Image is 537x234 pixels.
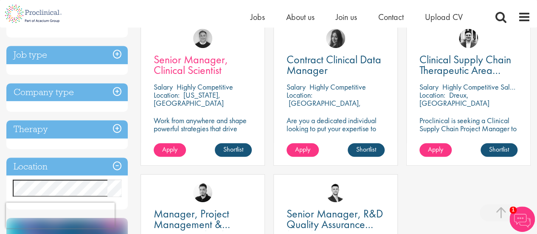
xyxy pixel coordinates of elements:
[378,11,404,23] a: Contact
[442,82,520,92] p: Highly Competitive Salary
[459,29,478,48] img: Edward Little
[287,116,385,149] p: Are you a dedicated individual looking to put your expertise to work fully flexibly in a remote p...
[287,82,306,92] span: Salary
[6,158,128,176] h3: Location
[309,82,366,92] p: Highly Competitive
[154,143,186,157] a: Apply
[193,183,212,202] img: Anderson Maldonado
[6,46,128,64] h3: Job type
[193,29,212,48] img: Bo Forsen
[419,52,511,88] span: Clinical Supply Chain Therapeutic Area Project Manager
[287,52,381,77] span: Contract Clinical Data Manager
[154,90,224,108] p: [US_STATE], [GEOGRAPHIC_DATA]
[287,209,385,230] a: Senior Manager, R&D Quality Assurance (GCP)
[154,90,180,100] span: Location:
[287,98,361,116] p: [GEOGRAPHIC_DATA], [GEOGRAPHIC_DATA]
[215,143,252,157] a: Shortlist
[425,11,463,23] a: Upload CV
[419,90,489,108] p: Dreux, [GEOGRAPHIC_DATA]
[154,52,228,77] span: Senior Manager, Clinical Scientist
[154,209,252,230] a: Manager, Project Management & Operational Delivery
[295,145,310,154] span: Apply
[6,83,128,101] h3: Company type
[348,143,385,157] a: Shortlist
[6,120,128,138] h3: Therapy
[419,54,517,76] a: Clinical Supply Chain Therapeutic Area Project Manager
[286,11,315,23] a: About us
[6,203,115,228] iframe: reCAPTCHA
[509,206,535,232] img: Chatbot
[419,143,452,157] a: Apply
[481,143,517,157] a: Shortlist
[154,54,252,76] a: Senior Manager, Clinical Scientist
[428,145,443,154] span: Apply
[336,11,357,23] a: Join us
[287,54,385,76] a: Contract Clinical Data Manager
[250,11,265,23] a: Jobs
[419,82,439,92] span: Salary
[287,90,312,100] span: Location:
[154,116,252,157] p: Work from anywhere and shape powerful strategies that drive results! Enjoy the freedom of remote ...
[162,145,177,154] span: Apply
[154,82,173,92] span: Salary
[326,183,345,202] img: Joshua Godden
[509,206,517,214] span: 1
[326,29,345,48] img: Heidi Hennigan
[419,116,517,165] p: Proclinical is seeking a Clinical Supply Chain Project Manager to join a dynamic team dedicated t...
[177,82,233,92] p: Highly Competitive
[419,90,445,100] span: Location:
[287,143,319,157] a: Apply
